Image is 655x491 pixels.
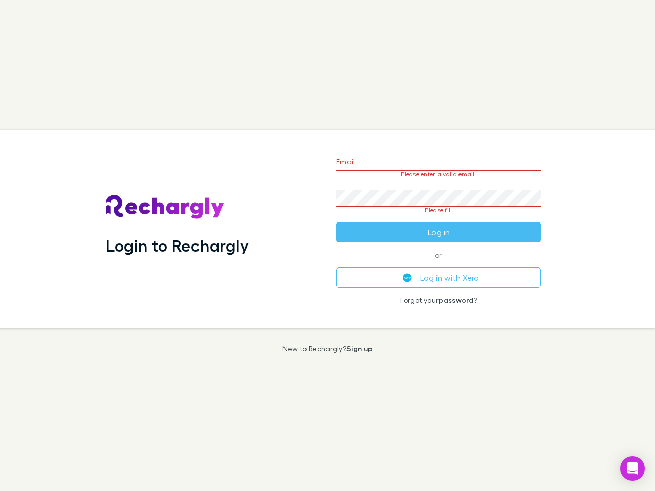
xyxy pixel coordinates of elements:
a: Sign up [346,344,373,353]
button: Log in with Xero [336,267,541,288]
img: Rechargly's Logo [106,195,225,219]
h1: Login to Rechargly [106,236,249,255]
img: Xero's logo [403,273,412,282]
p: Forgot your ? [336,296,541,304]
div: Open Intercom Messenger [620,456,645,481]
button: Log in [336,222,541,242]
p: Please enter a valid email. [336,171,541,178]
a: password [439,296,473,304]
p: Please fill [336,207,541,214]
p: New to Rechargly? [282,345,373,353]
